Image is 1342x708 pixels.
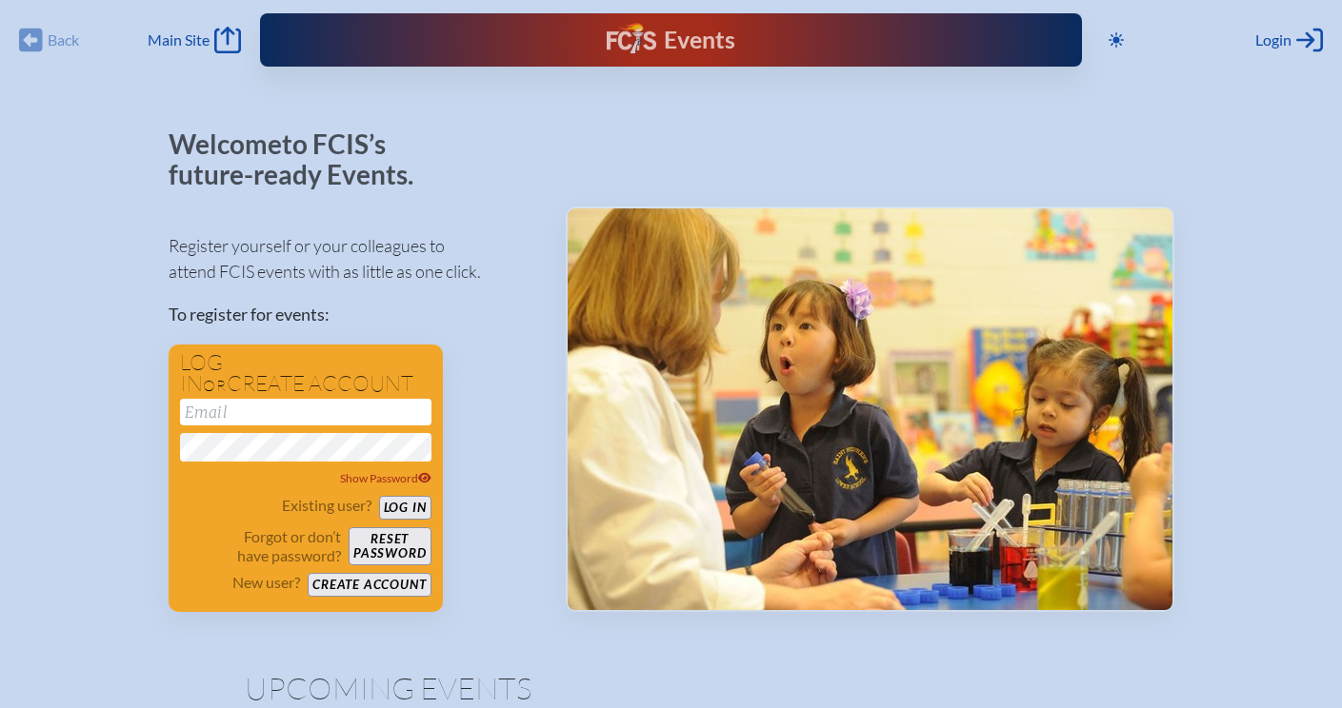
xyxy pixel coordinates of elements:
[379,496,431,520] button: Log in
[169,129,435,189] p: Welcome to FCIS’s future-ready Events.
[169,302,535,327] p: To register for events:
[169,233,535,285] p: Register yourself or your colleagues to attend FCIS events with as little as one click.
[148,27,241,53] a: Main Site
[180,352,431,395] h1: Log in create account
[340,471,431,485] span: Show Password
[1255,30,1292,49] span: Login
[148,30,210,49] span: Main Site
[349,527,431,565] button: Resetpassword
[180,527,342,565] p: Forgot or don’t have password?
[245,673,1098,703] h1: Upcoming Events
[203,376,227,395] span: or
[496,23,847,57] div: FCIS Events — Future ready
[568,208,1172,610] img: Events
[308,573,431,597] button: Create account
[232,573,300,592] p: New user?
[180,399,431,425] input: Email
[282,496,371,515] p: Existing user?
